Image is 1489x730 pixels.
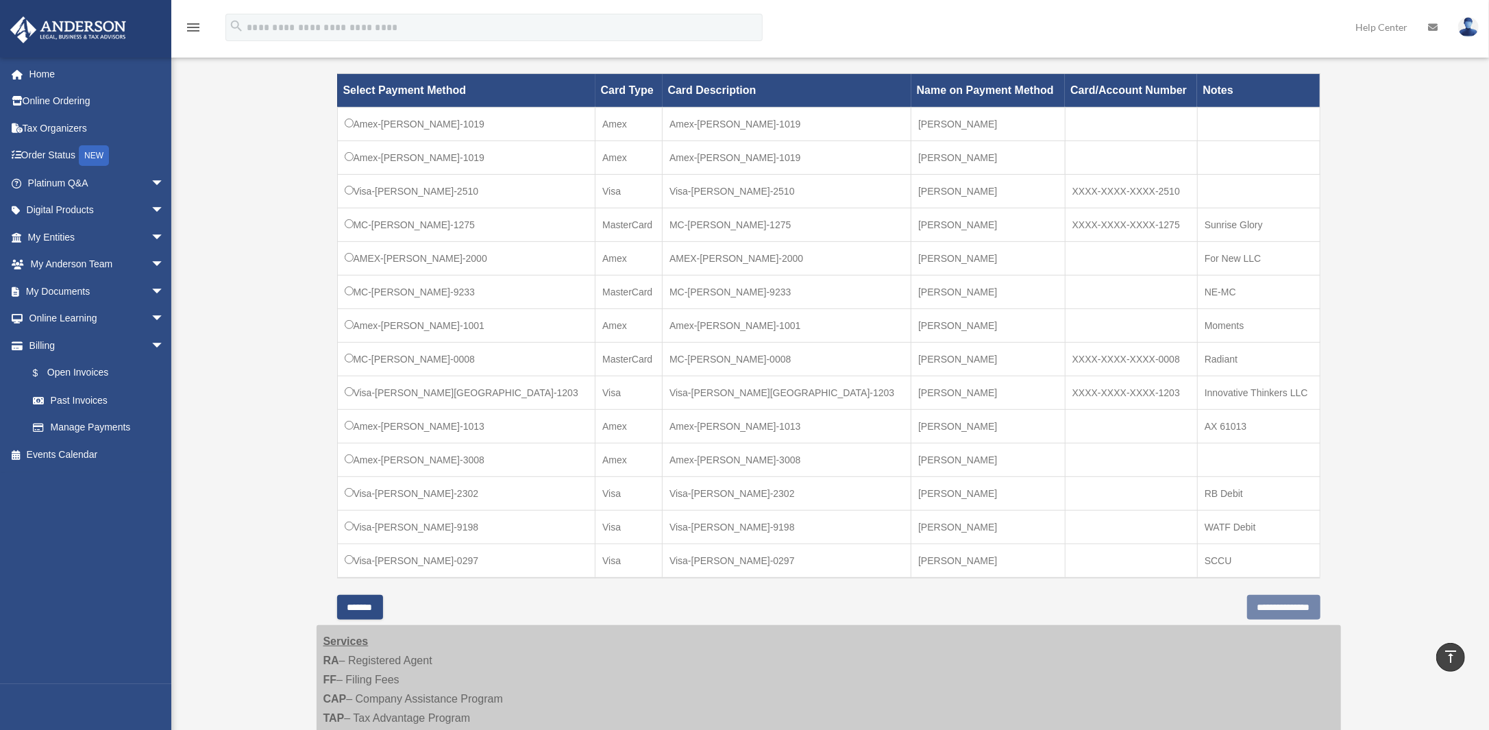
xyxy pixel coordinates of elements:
td: AMEX-[PERSON_NAME]-2000 [663,242,911,276]
td: [PERSON_NAME] [911,242,1066,276]
td: WATF Debit [1197,511,1320,544]
td: Amex-[PERSON_NAME]-1019 [337,141,595,175]
td: MC-[PERSON_NAME]-1275 [337,208,595,242]
td: [PERSON_NAME] [911,443,1066,477]
strong: FF [323,674,337,685]
i: vertical_align_top [1442,648,1459,665]
a: $Open Invoices [19,359,171,387]
strong: Services [323,635,369,647]
span: arrow_drop_down [151,223,178,252]
td: XXXX-XXXX-XXXX-2510 [1065,175,1197,208]
span: arrow_drop_down [151,169,178,197]
td: Visa-[PERSON_NAME]-0297 [337,544,595,579]
th: Card Type [595,74,663,108]
td: XXXX-XXXX-XXXX-0008 [1065,343,1197,376]
td: MasterCard [595,208,663,242]
strong: CAP [323,693,347,705]
td: Amex [595,141,663,175]
th: Card Description [663,74,911,108]
td: For New LLC [1197,242,1320,276]
i: search [229,19,244,34]
td: [PERSON_NAME] [911,376,1066,410]
td: Visa [595,376,663,410]
a: Online Ordering [10,88,185,115]
td: [PERSON_NAME] [911,276,1066,309]
strong: RA [323,655,339,666]
td: [PERSON_NAME] [911,511,1066,544]
span: arrow_drop_down [151,278,178,306]
td: [PERSON_NAME] [911,108,1066,141]
a: Home [10,60,185,88]
span: arrow_drop_down [151,332,178,360]
th: Name on Payment Method [911,74,1066,108]
td: [PERSON_NAME] [911,175,1066,208]
td: Moments [1197,309,1320,343]
td: Amex-[PERSON_NAME]-3008 [337,443,595,477]
td: Visa-[PERSON_NAME]-9198 [337,511,595,544]
td: [PERSON_NAME] [911,544,1066,579]
td: Visa-[PERSON_NAME][GEOGRAPHIC_DATA]-1203 [337,376,595,410]
td: [PERSON_NAME] [911,410,1066,443]
span: arrow_drop_down [151,197,178,225]
a: menu [185,24,201,36]
td: [PERSON_NAME] [911,343,1066,376]
td: Amex-[PERSON_NAME]-1019 [663,108,911,141]
td: Radiant [1197,343,1320,376]
span: arrow_drop_down [151,251,178,279]
a: Tax Organizers [10,114,185,142]
td: Visa [595,175,663,208]
img: User Pic [1458,17,1479,37]
td: Visa-[PERSON_NAME][GEOGRAPHIC_DATA]-1203 [663,376,911,410]
td: Visa-[PERSON_NAME]-9198 [663,511,911,544]
td: Visa [595,511,663,544]
td: NE-MC [1197,276,1320,309]
td: Sunrise Glory [1197,208,1320,242]
td: Amex-[PERSON_NAME]-1019 [663,141,911,175]
td: SCCU [1197,544,1320,579]
td: Visa-[PERSON_NAME]-2302 [337,477,595,511]
td: [PERSON_NAME] [911,141,1066,175]
td: Amex-[PERSON_NAME]-1013 [337,410,595,443]
td: Amex [595,309,663,343]
td: Amex-[PERSON_NAME]-1013 [663,410,911,443]
td: Visa-[PERSON_NAME]-2510 [663,175,911,208]
td: Amex-[PERSON_NAME]-1019 [337,108,595,141]
td: [PERSON_NAME] [911,309,1066,343]
td: MasterCard [595,276,663,309]
strong: TAP [323,712,345,724]
td: MC-[PERSON_NAME]-1275 [663,208,911,242]
td: XXXX-XXXX-XXXX-1275 [1065,208,1197,242]
a: Digital Productsarrow_drop_down [10,197,185,224]
a: My Documentsarrow_drop_down [10,278,185,305]
span: $ [40,365,47,382]
td: MC-[PERSON_NAME]-0008 [337,343,595,376]
a: My Entitiesarrow_drop_down [10,223,185,251]
div: NEW [79,145,109,166]
td: MasterCard [595,343,663,376]
td: MC-[PERSON_NAME]-9233 [337,276,595,309]
a: Past Invoices [19,387,178,414]
td: RB Debit [1197,477,1320,511]
a: Online Learningarrow_drop_down [10,305,185,332]
th: Card/Account Number [1065,74,1197,108]
a: vertical_align_top [1436,643,1465,672]
img: Anderson Advisors Platinum Portal [6,16,130,43]
td: Amex [595,410,663,443]
a: Platinum Q&Aarrow_drop_down [10,169,185,197]
td: Innovative Thinkers LLC [1197,376,1320,410]
a: My Anderson Teamarrow_drop_down [10,251,185,278]
td: Amex [595,108,663,141]
a: Billingarrow_drop_down [10,332,178,359]
td: Visa-[PERSON_NAME]-2302 [663,477,911,511]
a: Events Calendar [10,441,185,468]
span: arrow_drop_down [151,305,178,333]
td: XXXX-XXXX-XXXX-1203 [1065,376,1197,410]
td: [PERSON_NAME] [911,477,1066,511]
th: Notes [1197,74,1320,108]
th: Select Payment Method [337,74,595,108]
td: Visa-[PERSON_NAME]-2510 [337,175,595,208]
td: AMEX-[PERSON_NAME]-2000 [337,242,595,276]
a: Order StatusNEW [10,142,185,170]
td: Amex-[PERSON_NAME]-1001 [337,309,595,343]
td: Amex-[PERSON_NAME]-3008 [663,443,911,477]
